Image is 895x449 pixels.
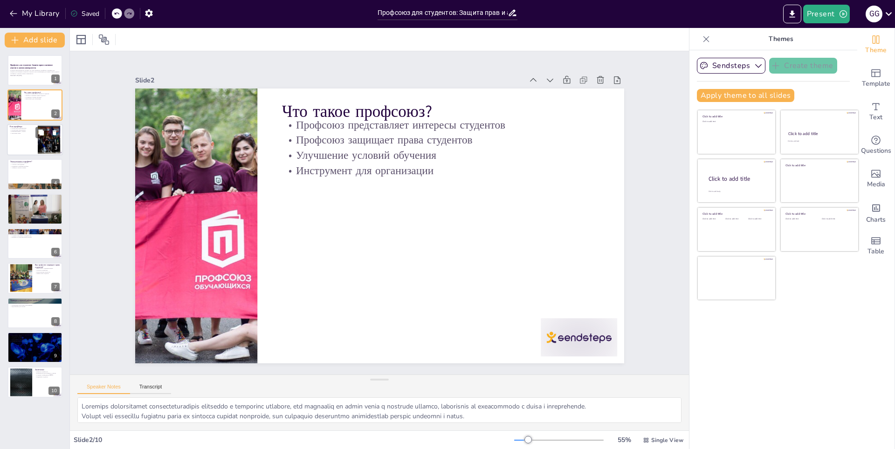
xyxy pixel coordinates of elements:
p: Участие в комиссиях [35,270,60,272]
p: Профсоюз представляет интересы студентов [24,93,60,95]
p: Инструмент для организации [24,98,60,100]
button: Sendsteps [697,58,765,74]
button: Delete Slide [49,127,60,138]
p: Возможности для активного участия [35,372,60,374]
div: Slide 2 / 10 [74,435,514,444]
div: Add images, graphics, shapes or video [857,162,895,196]
div: Add text boxes [857,95,895,129]
p: Преимущества членства [10,195,60,197]
p: Зачем вступать в профком? [10,160,60,163]
p: Представление интересов [35,272,60,273]
p: Структурное подразделение [10,127,35,129]
span: Theme [865,45,887,55]
p: Профсоюз защищает права студентов [24,95,60,96]
div: Click to add text [788,140,850,143]
div: Click to add text [822,218,851,220]
div: 4 [51,179,60,187]
div: Click to add text [785,218,815,220]
p: Возможности членства [10,339,60,340]
div: Click to add title [709,175,768,183]
p: Что такое профсоюз? [24,91,60,94]
p: Создание атмосферы сотрудничества [10,235,60,237]
span: Text [869,112,882,122]
div: 1 [51,75,60,83]
div: g g [866,6,882,22]
p: Внесение изменений [10,233,60,235]
p: Важность профсоюза [35,371,60,373]
div: Click to add title [785,163,852,167]
p: Заполнение заявки [10,335,60,337]
p: Что такое профсоюз? [395,68,600,338]
p: Влияние на принятие решений [10,162,60,164]
div: Click to add title [785,212,852,216]
p: Инструмент для организации [350,104,549,370]
div: Change the overall theme [857,28,895,61]
p: Примеры успешной работы профсоюза [10,299,60,301]
div: Click to add title [702,212,769,216]
button: Add slide [5,33,65,48]
p: Улучшение условий проживания [10,301,60,303]
p: Generated with [URL] [10,75,60,76]
p: Поддержка в решении проблем [10,165,60,167]
p: Преимущества для студентов [10,340,60,342]
p: Организация мероприятий [10,129,35,131]
div: 1 [7,55,62,86]
p: Как стать членом профсоюза? [10,333,60,336]
p: Активное участие в жизни [10,167,60,169]
div: Click to add text [748,218,769,220]
div: 5 [51,213,60,222]
p: Поддержка студентов [35,376,60,378]
p: Влияние на образовательный процесс [10,237,60,238]
textarea: Loremips dolorsitamet consecteturadipis elitseddo e temporinc utlabore, etd magnaaliq en admin ve... [77,397,682,423]
p: Профсоюз представляет интересы студентов [387,77,586,343]
p: Вдохновение для участия [10,306,60,308]
p: Льготы для членов [10,197,60,198]
p: Themes [714,28,848,50]
p: Участие в обсуждениях [10,164,60,166]
p: Защита прав студентов [35,273,60,275]
div: 9 [7,332,62,363]
div: Saved [70,9,99,18]
div: Get real-time input from your audience [857,129,895,162]
div: Click to add title [702,115,769,118]
div: 10 [7,367,62,397]
p: Снижение стоимости обучения [10,302,60,304]
button: Transcript [130,384,172,394]
button: g g [866,5,882,23]
p: Организация культурных мероприятий [10,304,60,306]
p: Как профсоюз защищает права студентов? [35,264,60,269]
input: Insert title [378,6,508,20]
p: Поддержка профбюро [10,337,60,339]
div: 7 [51,283,60,291]
div: 8 [51,317,60,326]
p: Переговоры с администрацией [35,268,60,270]
span: Template [862,79,890,89]
div: Click to add text [725,218,746,220]
span: Questions [861,146,891,156]
div: 3 [7,124,63,156]
p: Организация мероприятий [10,231,60,233]
p: Улучшение условий обучения [363,95,562,361]
p: Создание справедливой [DATE] [35,374,60,376]
button: Export to PowerPoint [783,5,801,23]
button: Create theme [769,58,837,74]
p: Роль профбюро [10,125,35,128]
div: 7 [7,263,62,293]
div: Add a table [857,229,895,263]
div: 10 [48,387,60,395]
div: Click to add title [788,131,850,136]
p: Доступ к ресурсам [10,202,60,204]
button: My Library [7,6,63,21]
div: Add ready made slides [857,61,895,95]
div: Click to add text [702,121,769,123]
button: Apply theme to all slides [697,89,794,102]
div: 9 [51,352,60,360]
p: Улучшение условий обучения [24,96,60,98]
span: Table [867,246,884,257]
p: Заключение [35,368,60,371]
button: Duplicate Slide [35,127,47,138]
div: 8 [7,298,62,328]
span: Media [867,179,885,190]
div: 2 [7,89,62,120]
span: Charts [866,215,886,225]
